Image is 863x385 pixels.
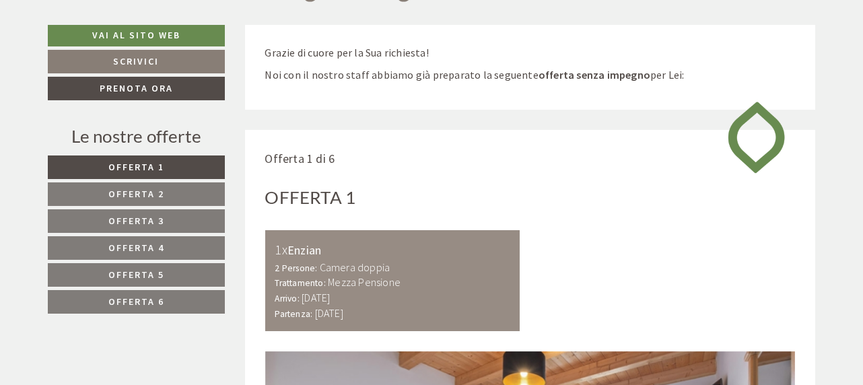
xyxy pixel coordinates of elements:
div: Buon giorno, come possiamo aiutarla? [11,37,210,78]
span: Offerta 6 [108,295,164,308]
img: image [718,90,795,185]
span: Offerta 4 [108,242,164,254]
span: Offerta 1 di 6 [265,151,335,166]
p: Noi con il nostro staff abbiamo già preparato la seguente per Lei: [265,67,796,83]
p: Grazie di cuore per la Sua richiesta! [265,45,796,61]
button: Invia [462,355,530,378]
small: Partenza: [275,308,313,320]
a: Prenota ora [48,77,225,100]
span: Offerta 3 [108,215,164,227]
div: [GEOGRAPHIC_DATA] [21,40,203,50]
b: [DATE] [302,291,330,304]
small: 17:48 [21,66,203,75]
a: Vai al sito web [48,25,225,46]
span: Offerta 2 [108,188,164,200]
b: Mezza Pensione [328,275,401,289]
b: Camera doppia [320,260,390,274]
span: Offerta 5 [108,269,164,281]
span: Offerta 1 [108,161,164,173]
div: Offerta 1 [265,185,356,210]
div: Le nostre offerte [48,124,225,149]
small: Trattamento: [275,277,326,289]
b: [DATE] [315,306,343,320]
div: martedì [235,11,296,34]
a: Scrivici [48,50,225,73]
strong: offerta senza impegno [539,68,650,81]
b: 1x [275,241,287,258]
small: 2 Persone: [275,262,318,274]
small: Arrivo: [275,293,300,304]
div: Enzian [275,240,510,260]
